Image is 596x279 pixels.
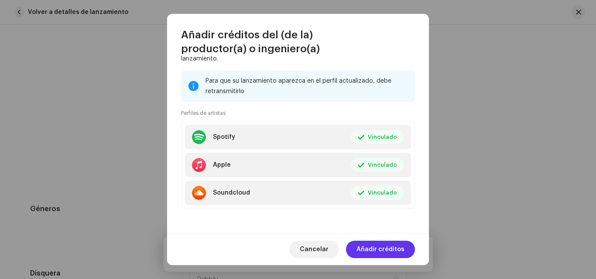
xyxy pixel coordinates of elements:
span: Añadir créditos del (de la) productor(a) o ingeniero(a) [181,28,415,56]
button: Cancelar [289,241,339,258]
div: Para que su lanzamiento aparezca en el perfil actualizado, debe retransmitirlo [206,76,408,97]
button: Añadir créditos [346,241,415,258]
span: Añadir créditos [356,241,404,258]
span: Cancelar [300,241,329,258]
button: Vinculado [351,158,404,172]
button: Vinculado [351,186,404,200]
small: Perfiles de artistas [181,109,226,118]
div: Spotify [213,134,235,141]
span: Vinculado [368,156,397,174]
div: Apple [213,161,231,168]
div: Soundcloud [213,189,250,196]
span: Vinculado [368,184,397,202]
span: Vinculado [368,128,397,146]
button: Vinculado [351,130,404,144]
